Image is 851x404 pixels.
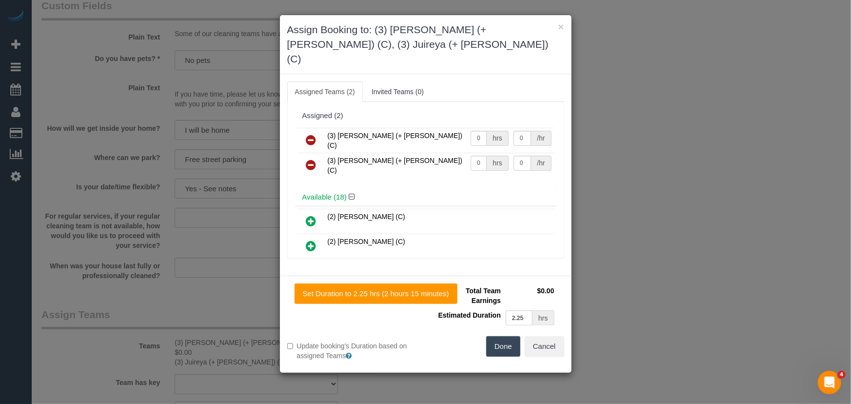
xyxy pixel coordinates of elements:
span: Estimated Duration [438,311,501,319]
td: Total Team Earnings [433,283,503,308]
span: (2) [PERSON_NAME] (C) [328,213,405,221]
button: Set Duration to 2.25 hrs (2 hours 15 minutes) [295,283,457,304]
div: Assigned (2) [302,112,549,120]
button: × [558,21,564,32]
td: $0.00 [503,283,557,308]
div: /hr [531,156,551,171]
div: hrs [487,131,508,146]
div: /hr [531,131,551,146]
iframe: Intercom live chat [818,371,841,394]
input: Update booking's Duration based on assigned Teams [287,343,294,349]
div: hrs [533,310,554,325]
h3: Assign Booking to: (3) [PERSON_NAME] (+ [PERSON_NAME]) (C), (3) Juireya (+ [PERSON_NAME]) (C) [287,22,564,66]
span: 4 [838,371,846,379]
div: hrs [487,156,508,171]
button: Done [486,336,520,357]
span: (3) [PERSON_NAME] (+ [PERSON_NAME]) (C) [328,132,463,149]
button: Cancel [525,336,564,357]
label: Update booking's Duration based on assigned Teams [287,341,418,361]
a: Assigned Teams (2) [287,81,363,102]
h4: Available (18) [302,193,549,202]
span: (3) [PERSON_NAME] (+ [PERSON_NAME]) (C) [328,157,463,174]
span: (2) [PERSON_NAME] (C) [328,238,405,245]
a: Invited Teams (0) [364,81,432,102]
